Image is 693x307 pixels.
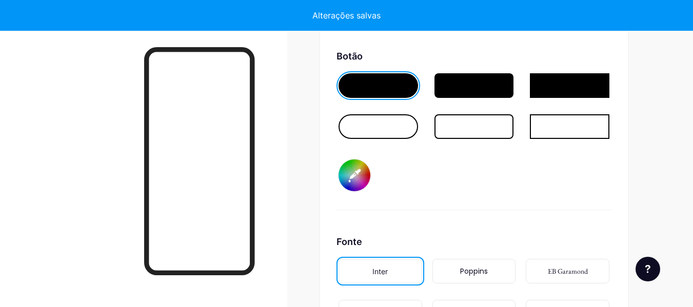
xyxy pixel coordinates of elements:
font: Botão [336,51,363,62]
font: Inter [372,267,388,276]
font: Alterações salvas [312,10,381,21]
font: Poppins [460,266,488,276]
font: Fonte [336,236,362,247]
font: EB Garamond [548,267,588,276]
